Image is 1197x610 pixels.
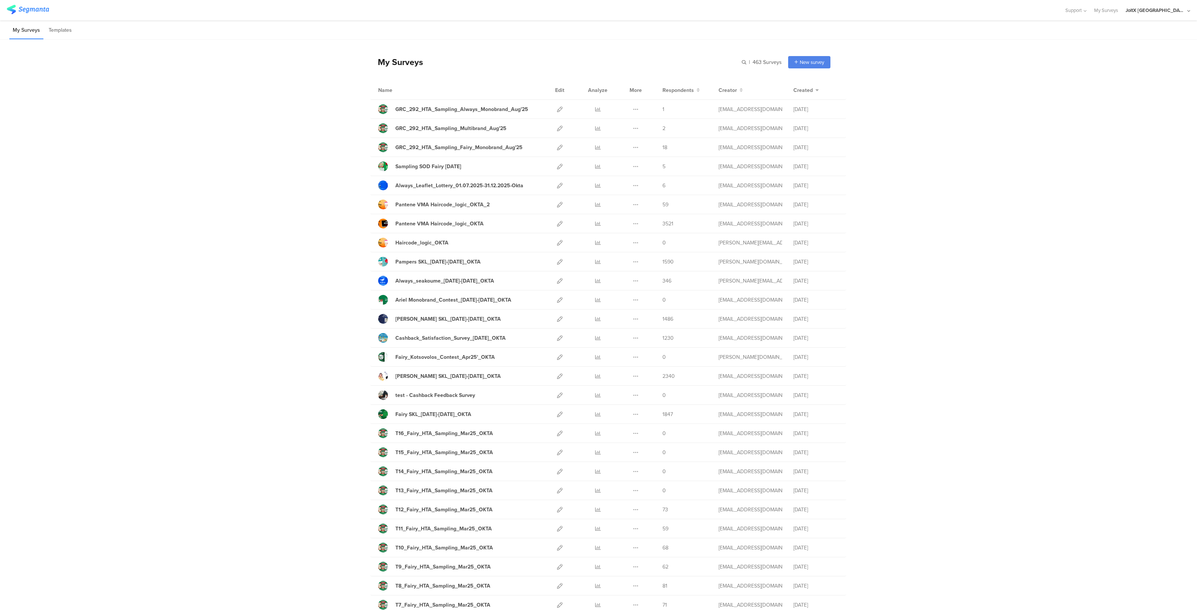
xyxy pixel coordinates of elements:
[628,81,644,99] div: More
[662,105,664,113] span: 1
[378,219,484,228] a: Pantene VMA Haircode_logic_OKTA
[395,144,523,151] div: GRC_292_HTA_Sampling_Fairy_Monobrand_Aug'25
[378,447,493,457] a: T15_Fairy_HTA_Sampling_Mar25_OKTA
[800,59,824,66] span: New survey
[793,144,838,151] div: [DATE]
[793,525,838,533] div: [DATE]
[793,449,838,456] div: [DATE]
[662,429,666,437] span: 0
[719,163,782,170] div: gheorghe.a.4@pg.com
[378,104,528,114] a: GRC_292_HTA_Sampling_Always_Monobrand_Aug'25
[378,466,493,476] a: T14_Fairy_HTA_Sampling_Mar25_OKTA
[719,86,737,94] span: Creator
[719,334,782,342] div: baroutis.db@pg.com
[395,353,495,361] div: Fairy_Kotsovolos_Contest_Apr25'_OKTA
[378,486,493,495] a: T13_Fairy_HTA_Sampling_Mar25_OKTA
[793,258,838,266] div: [DATE]
[378,238,449,247] a: Haircode_logic_OKTA
[395,315,501,323] div: Gillette SKL_24April25-07May25_OKTA
[719,258,782,266] div: skora.es@pg.com
[719,544,782,552] div: stavrositu.m@pg.com
[395,391,475,399] div: test - Cashback Feedback Survey
[395,334,506,342] div: Cashback_Satisfaction_Survey_07April25_OKTA
[395,201,490,209] div: Pantene VMA Haircode_logic_OKTA_2
[793,391,838,399] div: [DATE]
[395,506,493,514] div: T12_Fairy_HTA_Sampling_Mar25_OKTA
[662,258,674,266] span: 1590
[395,487,493,495] div: T13_Fairy_HTA_Sampling_Mar25_OKTA
[378,86,423,94] div: Name
[719,182,782,190] div: betbeder.mb@pg.com
[662,372,675,380] span: 2340
[793,582,838,590] div: [DATE]
[662,296,666,304] span: 0
[719,315,782,323] div: baroutis.db@pg.com
[378,600,490,610] a: T7_Fairy_HTA_Sampling_Mar25_OKTA
[793,353,838,361] div: [DATE]
[662,582,667,590] span: 81
[793,468,838,475] div: [DATE]
[793,201,838,209] div: [DATE]
[793,544,838,552] div: [DATE]
[793,410,838,418] div: [DATE]
[587,81,609,99] div: Analyze
[378,333,506,343] a: Cashback_Satisfaction_Survey_[DATE]_OKTA
[662,220,673,228] span: 3521
[662,391,666,399] span: 0
[9,22,43,39] li: My Surveys
[552,81,568,99] div: Edit
[395,258,481,266] div: Pampers SKL_8May25-21May25_OKTA
[378,276,494,286] a: Always_seakoume_[DATE]-[DATE]_OKTA
[719,429,782,437] div: stavrositu.m@pg.com
[662,182,665,190] span: 6
[395,410,471,418] div: Fairy SKL_20March25-02Apr25_OKTA
[378,543,493,552] a: T10_Fairy_HTA_Sampling_Mar25_OKTA
[378,314,501,324] a: [PERSON_NAME] SKL_[DATE]-[DATE]_OKTA
[662,563,668,571] span: 62
[719,239,782,247] div: arvanitis.a@pg.com
[793,86,819,94] button: Created
[395,449,493,456] div: T15_Fairy_HTA_Sampling_Mar25_OKTA
[719,487,782,495] div: stavrositu.m@pg.com
[719,391,782,399] div: baroutis.db@pg.com
[793,239,838,247] div: [DATE]
[395,220,484,228] div: Pantene VMA Haircode_logic_OKTA
[662,124,665,132] span: 2
[378,581,490,591] a: T8_Fairy_HTA_Sampling_Mar25_OKTA
[395,544,493,552] div: T10_Fairy_HTA_Sampling_Mar25_OKTA
[719,86,743,94] button: Creator
[748,58,751,66] span: |
[793,124,838,132] div: [DATE]
[753,58,782,66] span: 463 Surveys
[378,257,481,267] a: Pampers SKL_[DATE]-[DATE]_OKTA
[719,410,782,418] div: baroutis.db@pg.com
[370,56,423,68] div: My Surveys
[378,562,491,572] a: T9_Fairy_HTA_Sampling_Mar25_OKTA
[793,220,838,228] div: [DATE]
[719,124,782,132] div: gheorghe.a.4@pg.com
[378,200,490,209] a: Pantene VMA Haircode_logic_OKTA_2
[793,277,838,285] div: [DATE]
[395,296,511,304] div: Ariel Monobrand_Contest_01May25-31May25_OKTA
[719,220,782,228] div: baroutis.db@pg.com
[662,277,671,285] span: 346
[662,353,666,361] span: 0
[793,429,838,437] div: [DATE]
[793,105,838,113] div: [DATE]
[662,163,665,170] span: 5
[719,296,782,304] div: baroutis.db@pg.com
[395,163,461,170] div: Sampling SOD Fairy Aug'25
[793,163,838,170] div: [DATE]
[395,429,493,437] div: T16_Fairy_HTA_Sampling_Mar25_OKTA
[378,181,523,190] a: Always_Leaflet_Lottery_01.07.2025-31.12.2025-Okta
[662,86,700,94] button: Respondents
[793,86,813,94] span: Created
[719,582,782,590] div: stavrositu.m@pg.com
[378,123,506,133] a: GRC_292_HTA_Sampling_Multibrand_Aug'25
[395,525,492,533] div: T11_Fairy_HTA_Sampling_Mar25_OKTA
[395,468,493,475] div: T14_Fairy_HTA_Sampling_Mar25_OKTA
[793,315,838,323] div: [DATE]
[662,449,666,456] span: 0
[662,487,666,495] span: 0
[719,105,782,113] div: gheorghe.a.4@pg.com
